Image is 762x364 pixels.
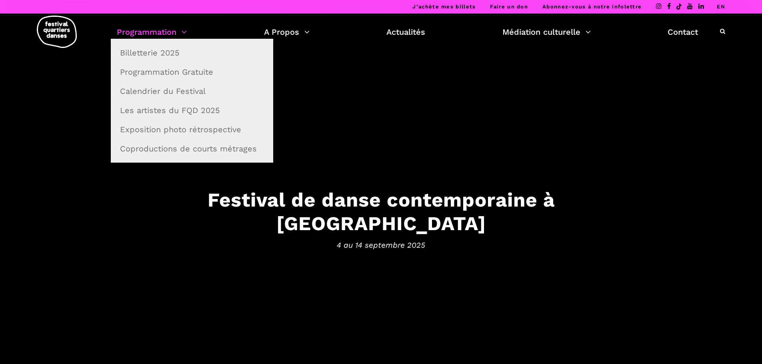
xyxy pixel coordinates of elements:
span: 4 au 14 septembre 2025 [133,239,629,251]
h3: Festival de danse contemporaine à [GEOGRAPHIC_DATA] [133,188,629,235]
a: Actualités [386,25,425,39]
a: Médiation culturelle [502,25,591,39]
a: A Propos [264,25,310,39]
a: Calendrier du Festival [115,82,269,100]
a: Programmation [117,25,187,39]
a: Exposition photo rétrospective [115,120,269,139]
a: Coproductions de courts métrages [115,139,269,158]
img: logo-fqd-med [37,16,77,48]
a: Faire un don [490,4,528,10]
a: Contact [668,25,698,39]
a: EN [717,4,725,10]
a: Billetterie 2025 [115,44,269,62]
a: J’achète mes billets [412,4,476,10]
a: Les artistes du FQD 2025 [115,101,269,119]
a: Abonnez-vous à notre infolettre [542,4,642,10]
a: Programmation Gratuite [115,63,269,81]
